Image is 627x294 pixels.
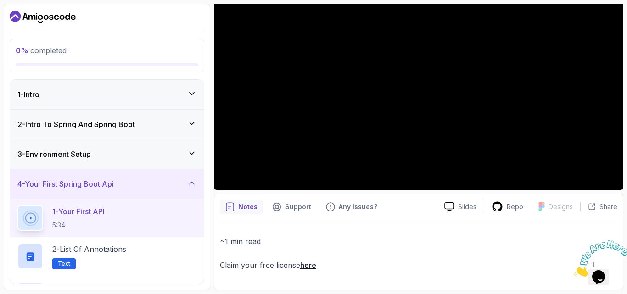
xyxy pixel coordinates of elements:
h3: 2 - Intro To Spring And Spring Boot [17,119,135,130]
span: completed [16,46,67,55]
button: 4-Your First Spring Boot Api [10,169,204,199]
button: Share [580,202,617,211]
h3: 3 - Environment Setup [17,149,91,160]
p: ~1 min read [220,235,617,248]
img: Chat attention grabber [4,4,61,40]
span: Text [58,260,70,267]
a: Repo [484,201,531,212]
button: 2-Intro To Spring And Spring Boot [10,110,204,139]
p: 3 - What We Are Going To Build [52,283,159,294]
a: here [300,261,316,270]
a: Slides [437,202,484,211]
span: 1 [4,4,7,11]
p: Designs [549,202,573,211]
p: 1 - Your First API [52,206,105,217]
h3: 1 - Intro [17,89,39,100]
button: 2-List of AnnotationsText [17,244,196,269]
button: 3-Environment Setup [10,139,204,169]
p: Claim your free license [220,259,617,272]
p: Share [599,202,617,211]
p: 5:34 [52,221,105,230]
span: 0 % [16,46,28,55]
iframe: chat widget [570,237,627,280]
a: Dashboard [10,10,76,24]
p: Repo [507,202,523,211]
p: 2 - List of Annotations [52,244,126,255]
h3: 4 - Your First Spring Boot Api [17,178,114,189]
button: 1-Your First API5:34 [17,205,196,231]
p: Slides [458,202,476,211]
button: 1-Intro [10,80,204,109]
